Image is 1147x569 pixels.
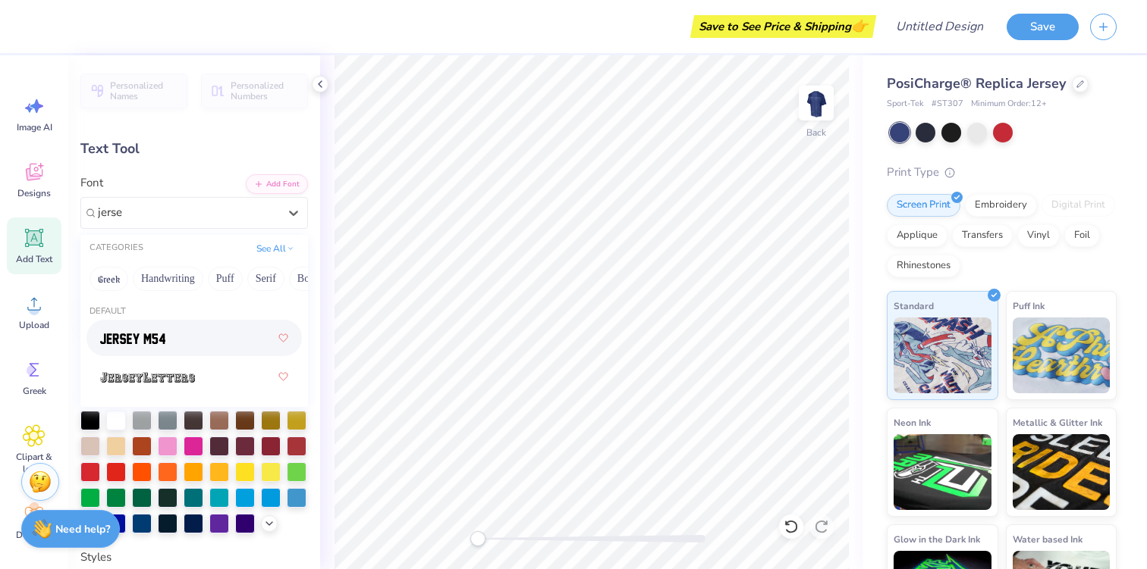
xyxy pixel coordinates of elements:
[965,194,1037,217] div: Embroidery
[851,17,868,35] span: 👉
[801,88,831,118] img: Back
[100,333,165,344] img: Jersey M54
[133,267,203,291] button: Handwriting
[887,224,947,247] div: Applique
[894,298,934,314] span: Standard
[201,73,308,108] button: Personalized Numbers
[100,372,195,383] img: JerseyLetters
[1013,414,1102,430] span: Metallic & Glitter Ink
[887,98,924,111] span: Sport-Tek
[894,414,931,430] span: Neon Ink
[887,74,1066,92] span: PosiCharge® Replica Jersey
[887,194,960,217] div: Screen Print
[1013,298,1045,314] span: Puff Ink
[1013,434,1111,510] img: Metallic & Glitter Ink
[17,121,52,133] span: Image AI
[252,241,299,256] button: See All
[289,267,326,291] button: Bold
[80,73,187,108] button: Personalized Names
[90,242,143,255] div: CATEGORIES
[231,80,299,102] span: Personalized Numbers
[1042,194,1115,217] div: Digital Print
[887,255,960,277] div: Rhinestones
[80,549,112,566] label: Styles
[55,522,110,536] strong: Need help?
[806,126,826,139] div: Back
[971,98,1047,111] span: Minimum Order: 12 +
[17,187,51,199] span: Designs
[16,529,52,541] span: Decorate
[80,174,103,192] label: Font
[894,434,991,510] img: Neon Ink
[16,253,52,265] span: Add Text
[952,224,1013,247] div: Transfers
[1064,224,1100,247] div: Foil
[694,15,872,38] div: Save to See Price & Shipping
[247,267,284,291] button: Serif
[894,531,980,547] span: Glow in the Dark Ink
[884,11,995,42] input: Untitled Design
[894,317,991,393] img: Standard
[246,174,308,194] button: Add Font
[887,164,1117,181] div: Print Type
[1013,531,1083,547] span: Water based Ink
[23,385,46,397] span: Greek
[470,531,486,546] div: Accessibility label
[208,267,243,291] button: Puff
[1013,317,1111,393] img: Puff Ink
[932,98,963,111] span: # ST307
[80,305,308,318] div: Default
[19,319,49,331] span: Upload
[80,139,308,159] div: Text Tool
[9,451,59,475] span: Clipart & logos
[90,267,128,291] button: Greek
[110,80,178,102] span: Personalized Names
[1017,224,1060,247] div: Vinyl
[1007,14,1079,40] button: Save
